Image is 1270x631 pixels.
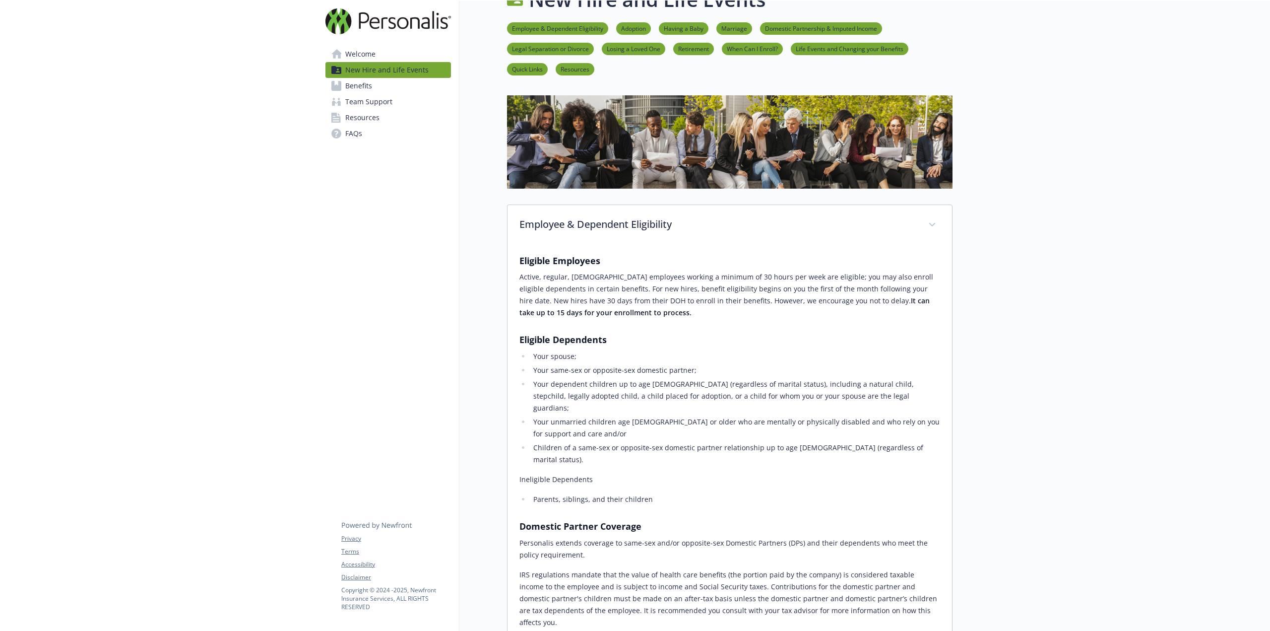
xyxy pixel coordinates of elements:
[325,78,451,94] a: Benefits
[519,520,641,532] strong: Domestic Partner Coverage
[341,560,450,569] a: Accessibility
[519,217,916,232] p: Employee & Dependent Eligibility
[791,44,908,53] a: Life Events and Changing your Benefits
[507,44,594,53] a: Legal Separation or Divorce
[602,44,665,53] a: Losing a Loved One
[760,23,882,33] a: Domestic Partnership & Imputed Income
[530,442,940,466] li: Children of a same-sex or opposite-sex domestic partner relationship up to age [DEMOGRAPHIC_DATA]...
[530,416,940,440] li: Your unmarried children age [DEMOGRAPHIC_DATA] or older who are mentally or physically disabled a...
[519,334,607,346] strong: ​Eligible Dependents​
[519,537,940,561] p: Personalis extends coverage to same-sex and/or opposite-sex Domestic Partners (DPs) and their dep...
[341,586,450,611] p: Copyright © 2024 - 2025 , Newfront Insurance Services, ALL RIGHTS RESERVED
[530,493,940,505] li: Parents, siblings, and their children
[519,271,940,319] p: Active, regular, [DEMOGRAPHIC_DATA] employees working a minimum of 30 hours per week are eligible...
[519,255,600,267] strong: Eligible Employees
[530,378,940,414] li: Your dependent children up to age [DEMOGRAPHIC_DATA] (regardless of marital status), including a ...
[507,64,548,73] a: Quick Links
[507,95,952,188] img: new hire page banner
[519,474,940,486] p: Ineligible Dependents
[325,110,451,126] a: Resources
[556,64,594,73] a: Resources
[659,23,708,33] a: Having a Baby
[345,110,380,126] span: Resources
[325,94,451,110] a: Team Support
[673,44,714,53] a: Retirement
[616,23,651,33] a: Adoption
[345,94,392,110] span: Team Support
[519,569,940,629] p: ​IRS regulations mandate that the value of health care benefits (the portion paid by the company)...
[716,23,752,33] a: Marriage
[345,126,362,141] span: FAQs
[325,46,451,62] a: Welcome
[325,126,451,141] a: FAQs
[345,62,429,78] span: New Hire and Life Events
[345,46,376,62] span: Welcome
[530,351,940,362] li: Your spouse; ​
[325,62,451,78] a: New Hire and Life Events
[530,364,940,376] li: Your same-sex or opposite-sex domestic partner; ​
[341,534,450,543] a: Privacy
[345,78,372,94] span: Benefits
[507,23,608,33] a: Employee & Dependent Eligibility
[508,205,952,246] div: Employee & Dependent Eligibility
[341,547,450,556] a: Terms
[722,44,783,53] a: When Can I Enroll?
[341,573,450,582] a: Disclaimer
